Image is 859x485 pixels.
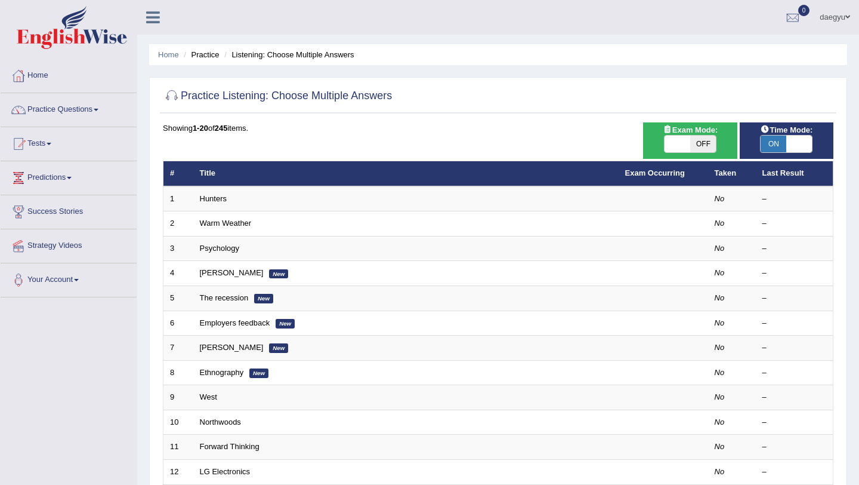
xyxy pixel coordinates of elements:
[715,368,725,377] em: No
[715,293,725,302] em: No
[762,218,827,229] div: –
[193,161,619,186] th: Title
[163,161,193,186] th: #
[163,211,193,237] td: 2
[200,392,217,401] a: West
[762,342,827,354] div: –
[1,127,137,157] a: Tests
[163,360,193,385] td: 8
[163,236,193,261] td: 3
[762,268,827,279] div: –
[1,263,137,293] a: Your Account
[715,392,725,401] em: No
[756,161,833,186] th: Last Result
[163,336,193,361] td: 7
[715,268,725,277] em: No
[163,385,193,410] td: 9
[163,435,193,460] td: 11
[200,343,264,352] a: [PERSON_NAME]
[762,243,827,254] div: –
[215,124,228,133] b: 245
[625,168,685,177] a: Exam Occurring
[1,229,137,259] a: Strategy Videos
[690,136,716,152] span: OFF
[163,87,392,105] h2: Practice Listening: Choose Multiple Answers
[762,441,827,453] div: –
[269,269,288,279] em: New
[163,311,193,336] td: 6
[200,219,252,228] a: Warm Weather
[762,318,827,329] div: –
[200,268,264,277] a: [PERSON_NAME]
[715,318,725,327] em: No
[715,343,725,352] em: No
[643,122,737,159] div: Show exams occurring in exams
[158,50,179,59] a: Home
[762,392,827,403] div: –
[715,418,725,426] em: No
[193,124,208,133] b: 1-20
[200,293,249,302] a: The recession
[200,418,241,426] a: Northwoods
[715,194,725,203] em: No
[762,417,827,428] div: –
[1,59,137,89] a: Home
[163,261,193,286] td: 4
[762,293,827,304] div: –
[715,467,725,476] em: No
[163,410,193,435] td: 10
[254,294,273,303] em: New
[269,343,288,353] em: New
[755,124,817,136] span: Time Mode:
[163,122,833,134] div: Showing of items.
[163,286,193,311] td: 5
[1,195,137,225] a: Success Stories
[200,194,227,203] a: Hunters
[762,466,827,478] div: –
[249,369,268,378] em: New
[200,467,251,476] a: LG Electronics
[658,124,722,136] span: Exam Mode:
[1,161,137,191] a: Predictions
[200,368,244,377] a: Ethnography
[715,442,725,451] em: No
[163,459,193,484] td: 12
[221,49,354,60] li: Listening: Choose Multiple Answers
[181,49,219,60] li: Practice
[163,186,193,211] td: 1
[762,367,827,379] div: –
[762,194,827,205] div: –
[708,161,756,186] th: Taken
[200,244,239,253] a: Psychology
[761,136,786,152] span: ON
[200,442,259,451] a: Forward Thinking
[200,318,270,327] a: Employers feedback
[276,319,295,329] em: New
[798,5,810,16] span: 0
[715,219,725,228] em: No
[1,93,137,123] a: Practice Questions
[715,244,725,253] em: No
